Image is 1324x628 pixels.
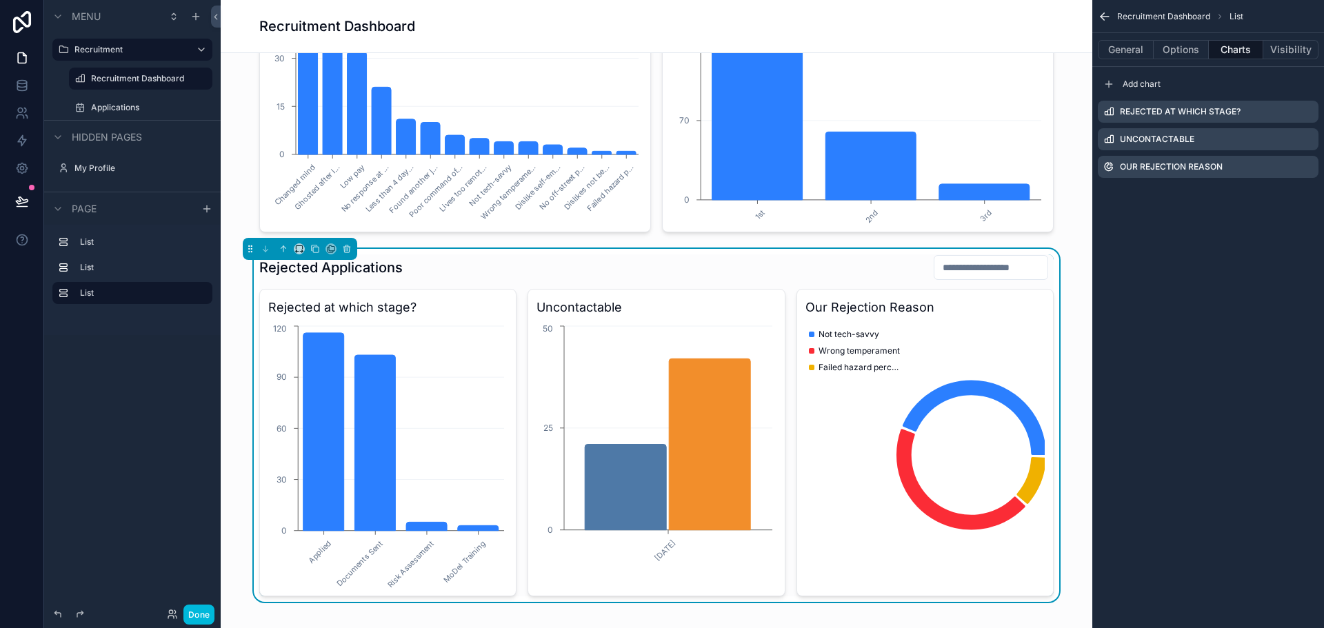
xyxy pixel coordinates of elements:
button: Charts [1209,40,1264,59]
div: chart [536,323,776,587]
tspan: 25 [543,423,553,433]
text: Documents Sent [335,538,385,588]
button: Options [1154,40,1209,59]
div: chart [268,323,508,587]
tspan: 50 [543,323,553,334]
label: Our Rejection Reason [1120,161,1223,172]
span: Hidden pages [72,130,142,144]
label: List [80,287,201,298]
label: List [80,262,201,273]
text: [DATE] [653,538,678,563]
tspan: 30 [277,474,287,485]
label: List [80,236,201,247]
tspan: 0 [281,525,287,536]
button: Visibility [1263,40,1318,59]
span: Add chart [1123,79,1161,90]
label: Uncontactable [1120,134,1194,145]
span: Not tech-savvy [819,329,879,340]
label: Applications [91,102,204,113]
label: My Profile [74,163,204,174]
text: Applied [306,538,333,565]
tspan: 90 [277,372,287,382]
h3: Our Rejection Reason [805,298,1045,317]
h3: Uncontactable [536,298,776,317]
span: List [1230,11,1243,22]
h1: Recruitment Dashboard [259,17,415,36]
button: Done [183,605,214,625]
span: Recruitment Dashboard [1117,11,1210,22]
span: Page [72,202,97,216]
span: Failed hazard perception [819,362,901,373]
button: General [1098,40,1154,59]
tspan: 0 [548,525,553,535]
span: Menu [72,10,101,23]
label: Recruitment [74,44,185,55]
tspan: 60 [277,423,287,434]
tspan: 120 [273,323,287,334]
div: chart [805,323,1045,587]
span: Wrong temperament [819,345,900,356]
label: Recruitment Dashboard [91,73,204,84]
text: Risk Assessment [385,538,437,589]
text: MoDel Training [442,538,488,584]
h3: Rejected at which stage? [268,298,508,317]
div: scrollable content [44,225,221,318]
label: Rejected at which stage? [1120,106,1241,117]
h1: Rejected Applications [259,258,403,277]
